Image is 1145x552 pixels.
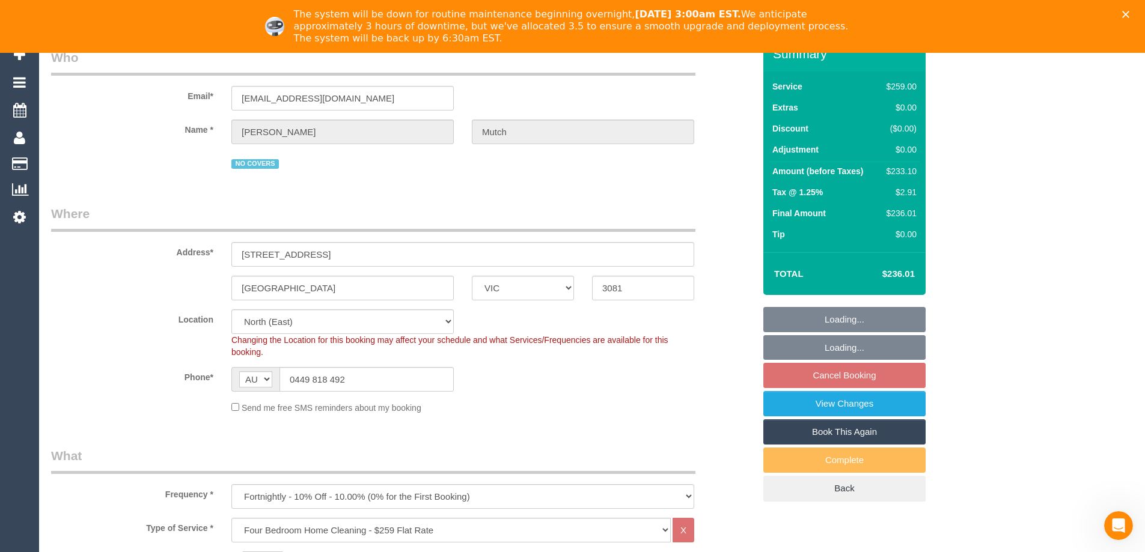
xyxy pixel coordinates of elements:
[882,165,917,177] div: $233.10
[265,17,284,36] img: Profile image for Ellie
[42,242,222,258] label: Address*
[772,165,863,177] label: Amount (before Taxes)
[772,207,826,219] label: Final Amount
[1122,11,1134,18] div: Close
[231,335,668,357] span: Changing the Location for this booking may affect your schedule and what Services/Frequencies are...
[635,8,740,20] b: [DATE] 3:00am EST.
[42,484,222,500] label: Frequency *
[763,391,926,416] a: View Changes
[42,120,222,136] label: Name *
[772,80,802,93] label: Service
[472,120,694,144] input: Last Name*
[882,144,917,156] div: $0.00
[42,367,222,383] label: Phone*
[882,186,917,198] div: $2.91
[772,102,798,114] label: Extras
[231,159,279,169] span: NO COVERS
[772,228,785,240] label: Tip
[1104,511,1133,540] iframe: Intercom live chat
[882,102,917,114] div: $0.00
[242,403,421,413] span: Send me free SMS reminders about my booking
[763,476,926,501] a: Back
[231,86,454,111] input: Email*
[592,276,694,300] input: Post Code*
[882,80,917,93] div: $259.00
[51,447,695,474] legend: What
[231,120,454,144] input: First Name*
[42,309,222,326] label: Location
[231,276,454,300] input: Suburb*
[772,123,808,135] label: Discount
[882,207,917,219] div: $236.01
[882,228,917,240] div: $0.00
[763,419,926,444] a: Book This Again
[772,186,823,198] label: Tax @ 1.25%
[294,8,861,44] div: The system will be down for routine maintenance beginning overnight, We anticipate approximately ...
[51,205,695,232] legend: Where
[772,144,819,156] label: Adjustment
[51,49,695,76] legend: Who
[279,367,454,392] input: Phone*
[42,518,222,534] label: Type of Service *
[42,86,222,102] label: Email*
[774,268,804,279] strong: Total
[846,269,915,279] h4: $236.01
[773,47,920,61] h3: Summary
[882,123,917,135] div: ($0.00)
